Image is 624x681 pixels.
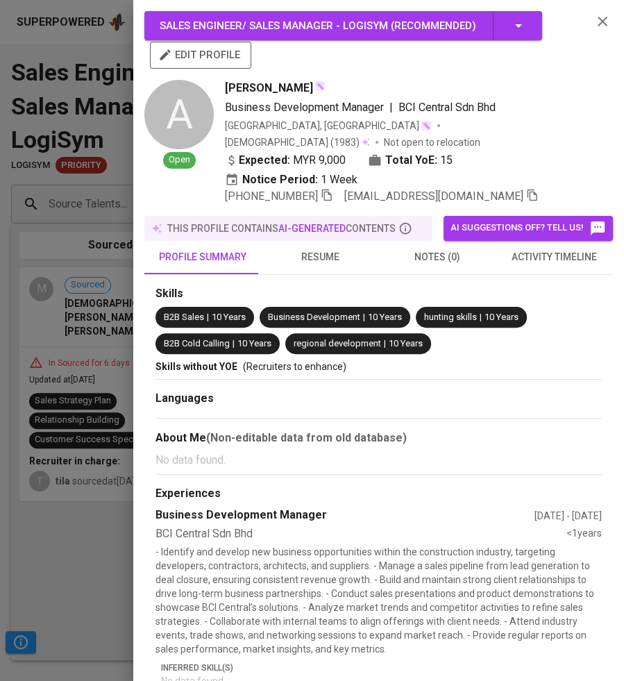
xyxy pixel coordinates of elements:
[155,286,602,302] div: Skills
[363,311,365,324] span: |
[225,135,330,149] span: [DEMOGRAPHIC_DATA]
[164,312,204,322] span: B2B Sales
[160,19,476,32] span: Sales Engineer/ Sales Manager - LogiSym ( Recommended )
[144,11,542,40] button: Sales Engineer/ Sales Manager - LogiSym (Recommended)
[225,152,346,169] div: MYR 9,000
[225,101,384,114] span: Business Development Manager
[440,152,453,169] span: 15
[270,249,371,266] span: resume
[161,662,602,674] p: Inferred Skill(s)
[450,220,606,237] span: AI suggestions off? Tell us!
[155,430,602,446] div: About Me
[163,153,196,167] span: Open
[389,99,393,116] span: |
[164,338,230,348] span: B2B Cold Calling
[225,80,313,96] span: [PERSON_NAME]
[155,452,602,469] p: No data found.
[421,120,432,131] img: magic_wand.svg
[534,509,602,523] div: [DATE] - [DATE]
[225,119,432,133] div: [GEOGRAPHIC_DATA], [GEOGRAPHIC_DATA]
[212,312,246,322] span: 10 Years
[398,101,496,114] span: BCI Central Sdn Bhd
[268,312,360,322] span: Business Development
[368,312,402,322] span: 10 Years
[566,526,602,542] div: <1 years
[237,338,271,348] span: 10 Years
[484,312,518,322] span: 10 Years
[444,216,613,241] button: AI suggestions off? Tell us!
[384,337,386,351] span: |
[155,545,602,656] p: - Identify and develop new business opportunities within the construction industry, targeting dev...
[389,338,423,348] span: 10 Years
[155,486,602,502] div: Experiences
[155,507,534,523] div: Business Development Manager
[153,249,253,266] span: profile summary
[424,312,477,322] span: hunting skills
[207,311,209,324] span: |
[243,361,346,372] span: (Recruiters to enhance)
[206,431,407,444] b: (Non-editable data from old database)
[144,80,214,149] div: A
[480,311,482,324] span: |
[150,42,251,68] button: edit profile
[161,46,240,64] span: edit profile
[504,249,605,266] span: activity timeline
[344,190,523,203] span: [EMAIL_ADDRESS][DOMAIN_NAME]
[155,361,237,372] span: Skills without YOE
[150,49,251,60] a: edit profile
[233,337,235,351] span: |
[387,249,488,266] span: notes (0)
[225,135,370,149] div: (1983)
[225,171,357,188] div: 1 Week
[294,338,381,348] span: regional development
[385,152,437,169] b: Total YoE:
[242,171,318,188] b: Notice Period:
[155,526,566,542] div: BCI Central Sdn Bhd
[239,152,290,169] b: Expected:
[225,190,318,203] span: [PHONE_NUMBER]
[384,135,480,149] p: Not open to relocation
[167,221,396,235] p: this profile contains contents
[314,81,326,92] img: magic_wand.svg
[155,391,602,407] div: Languages
[278,223,346,234] span: AI-generated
